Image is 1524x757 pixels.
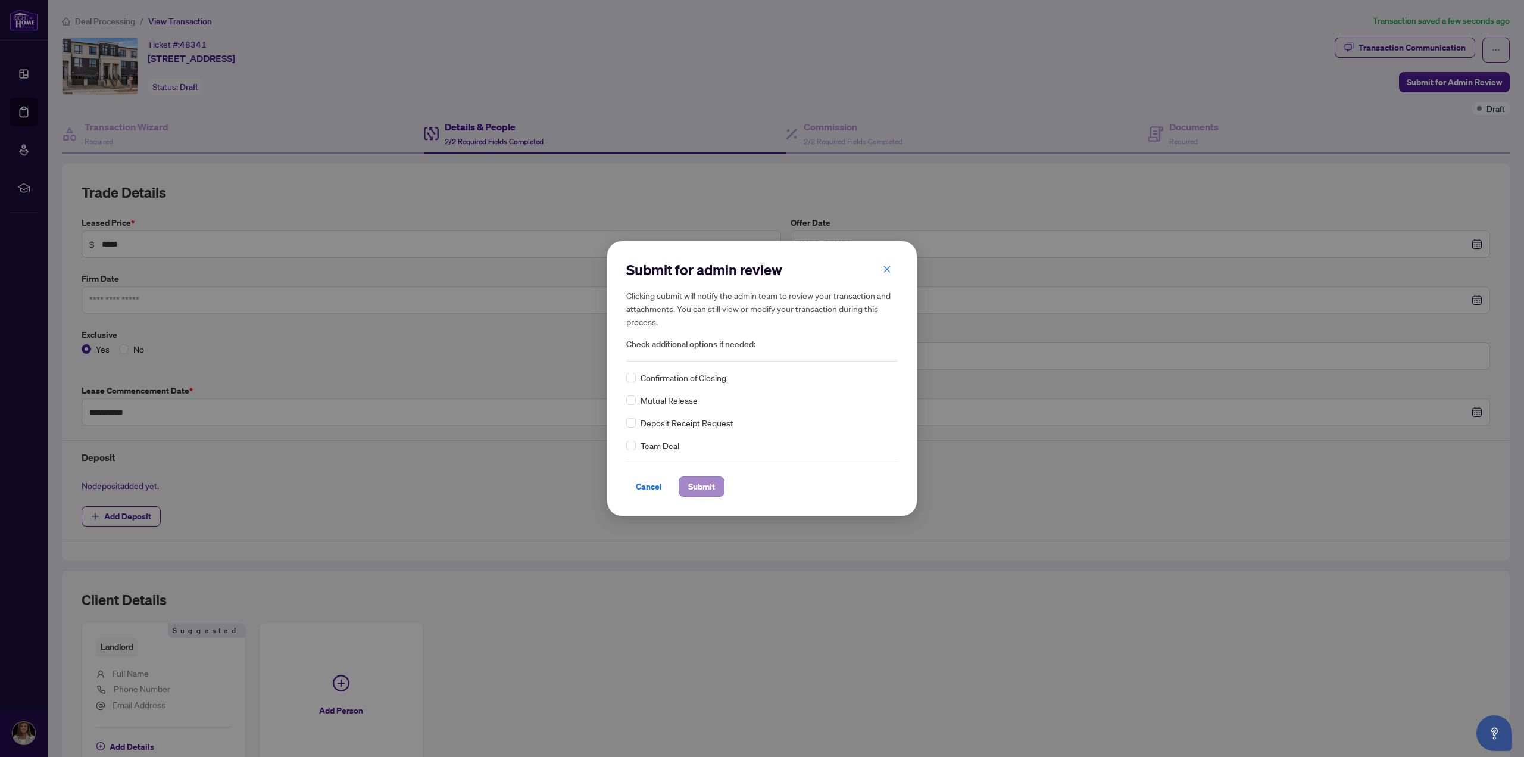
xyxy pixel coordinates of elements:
h2: Submit for admin review [626,260,898,279]
span: Team Deal [641,439,679,452]
span: Cancel [636,477,662,496]
button: Open asap [1476,715,1512,751]
span: Confirmation of Closing [641,371,726,384]
span: Deposit Receipt Request [641,416,733,429]
span: Mutual Release [641,394,698,407]
span: close [883,265,891,273]
span: Submit [688,477,715,496]
span: Check additional options if needed: [626,338,898,351]
h5: Clicking submit will notify the admin team to review your transaction and attachments. You can st... [626,289,898,328]
button: Cancel [626,476,672,497]
button: Submit [679,476,724,497]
